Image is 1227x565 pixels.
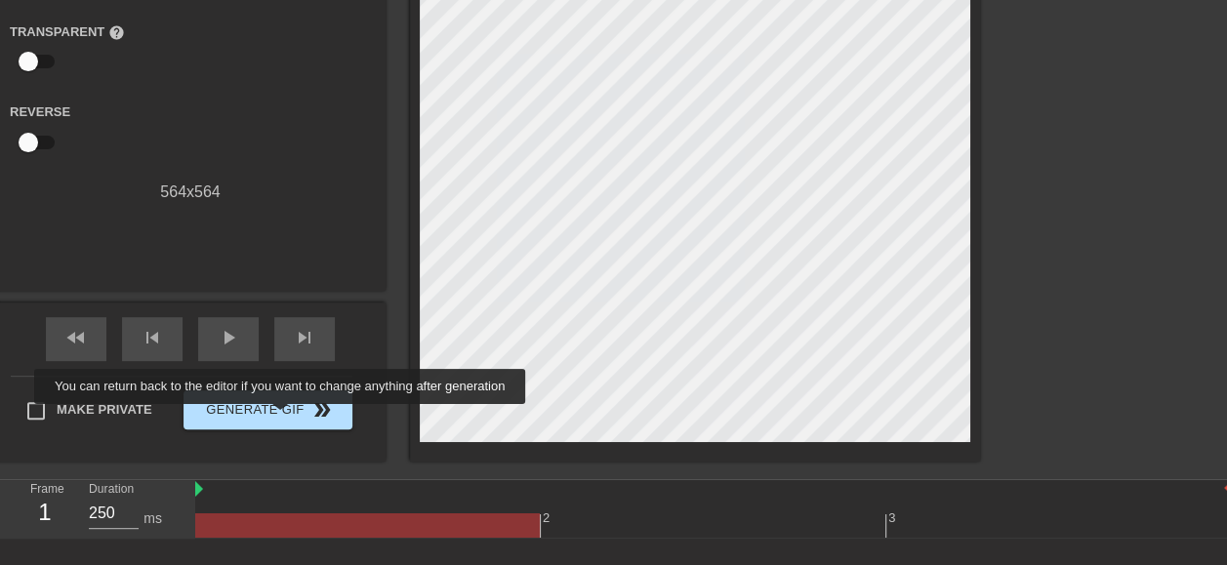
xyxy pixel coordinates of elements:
div: 2 [543,508,553,528]
div: 1 [30,495,60,530]
label: Reverse [10,102,70,122]
span: Make Private [57,400,152,420]
span: skip_previous [141,326,164,349]
span: fast_rewind [64,326,88,349]
div: 3 [888,508,899,528]
label: Duration [89,484,134,496]
span: skip_next [293,326,316,349]
span: help [108,24,125,41]
span: Generate Gif [191,398,345,422]
div: Frame [16,480,74,537]
span: play_arrow [217,326,240,349]
label: Transparent [10,22,125,42]
div: ms [143,508,162,529]
span: double_arrow [310,398,334,422]
button: Generate Gif [184,390,352,429]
